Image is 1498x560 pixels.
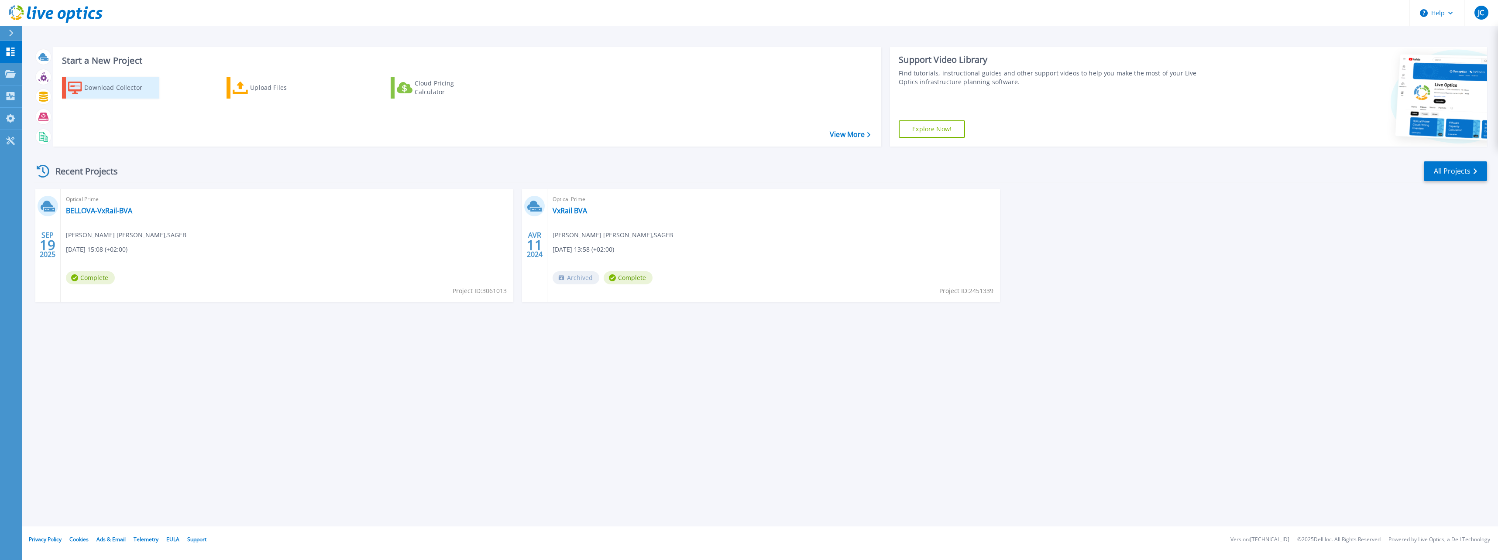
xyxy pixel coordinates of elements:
[526,229,543,261] div: AVR 2024
[1388,537,1490,543] li: Powered by Live Optics, a Dell Technology
[1297,537,1381,543] li: © 2025 Dell Inc. All Rights Reserved
[899,69,1210,86] div: Find tutorials, instructional guides and other support videos to help you make the most of your L...
[830,130,870,139] a: View More
[1478,9,1484,16] span: JC
[66,195,508,204] span: Optical Prime
[62,77,159,99] a: Download Collector
[134,536,158,543] a: Telemetry
[527,241,543,249] span: 11
[415,79,484,96] div: Cloud Pricing Calculator
[604,271,653,284] span: Complete
[553,245,614,254] span: [DATE] 13:58 (+02:00)
[66,230,186,240] span: [PERSON_NAME] [PERSON_NAME] , SAGEB
[1424,161,1487,181] a: All Projects
[553,195,995,204] span: Optical Prime
[553,271,599,284] span: Archived
[62,56,870,65] h3: Start a New Project
[553,206,587,215] a: VxRail BVA
[66,271,115,284] span: Complete
[250,79,320,96] div: Upload Files
[899,120,965,138] a: Explore Now!
[29,536,62,543] a: Privacy Policy
[40,241,55,249] span: 19
[84,79,154,96] div: Download Collector
[227,77,324,99] a: Upload Files
[553,230,673,240] span: [PERSON_NAME] [PERSON_NAME] , SAGEB
[69,536,89,543] a: Cookies
[1230,537,1289,543] li: Version: [TECHNICAL_ID]
[39,229,56,261] div: SEP 2025
[66,245,127,254] span: [DATE] 15:08 (+02:00)
[939,286,993,296] span: Project ID: 2451339
[187,536,206,543] a: Support
[391,77,488,99] a: Cloud Pricing Calculator
[166,536,179,543] a: EULA
[34,160,130,182] div: Recent Projects
[899,54,1210,65] div: Support Video Library
[66,206,132,215] a: BELLOVA-VxRail-BVA
[96,536,126,543] a: Ads & Email
[453,286,507,296] span: Project ID: 3061013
